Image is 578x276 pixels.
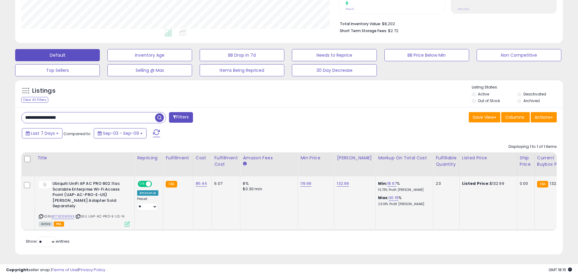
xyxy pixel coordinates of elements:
[151,181,161,187] span: OFF
[300,155,332,161] div: Min Price
[75,214,124,219] span: | SKU: UAP-AC-PRO-E-US-N
[243,155,295,161] div: Amazon Fees
[520,155,532,168] div: Ship Price
[469,112,500,122] button: Save View
[107,64,192,76] button: Selling @ Max
[378,195,389,201] b: Max:
[436,181,455,186] div: 23
[200,49,284,61] button: BB Drop in 7d
[523,98,540,103] label: Archived
[472,85,563,90] p: Listing States:
[196,181,207,187] a: 85.44
[214,155,238,168] div: Fulfillment Cost
[79,267,105,273] a: Privacy Policy
[54,221,64,227] span: FBA
[378,181,387,186] b: Min:
[214,181,235,186] div: 6.07
[243,186,293,192] div: $0.30 min
[292,49,377,61] button: Needs to Reprice
[292,64,377,76] button: 30 Day Decrease
[462,181,490,186] b: Listed Price:
[387,181,397,187] a: 18.67
[31,130,55,136] span: Last 7 Days
[388,28,398,34] span: $2.72
[376,152,433,176] th: The percentage added to the cost of goods (COGS) that forms the calculator for Min & Max prices.
[22,128,63,138] button: Last 7 Days
[52,181,126,211] b: Ubiquiti UniFi AP AC PRO 802.11ac Scalable Enterprise Wi-Fi Access Point (UAP-AC-PRO-E-US) [PERSO...
[384,49,469,61] button: BB Price Below Min
[52,267,78,273] a: Terms of Use
[200,64,284,76] button: Items Being Repriced
[501,112,530,122] button: Columns
[51,214,74,219] a: B079DSW6XX
[537,155,568,168] div: Current Buybox Price
[15,49,100,61] button: Default
[340,20,552,27] li: $8,202
[107,49,192,61] button: Inventory Age
[39,181,51,188] img: 21iqCSin2nL._SL40_.jpg
[523,91,546,97] label: Deactivated
[378,202,428,206] p: 23.19% Profit [PERSON_NAME]
[340,21,381,26] b: Total Inventory Value:
[39,181,130,226] div: ASIN:
[337,155,373,161] div: [PERSON_NAME]
[537,181,548,188] small: FBA
[21,97,48,103] div: Clear All Filters
[477,49,561,61] button: Non Competitive
[39,221,53,227] span: All listings currently available for purchase on Amazon
[103,130,139,136] span: Sep-03 - Sep-09
[346,7,354,11] small: Prev: 0
[138,181,146,187] span: ON
[340,28,387,33] b: Short Term Storage Fees:
[337,181,349,187] a: 132.99
[94,128,147,138] button: Sep-03 - Sep-09
[378,188,428,192] p: 15.73% Profit [PERSON_NAME]
[63,131,91,137] span: Compared to:
[26,238,69,244] span: Show: entries
[520,181,530,186] div: 0.00
[378,155,431,161] div: Markup on Total Cost
[137,197,158,211] div: Preset:
[243,181,293,186] div: 8%
[458,7,469,11] small: Prev: N/A
[549,267,572,273] span: 2025-09-17 18:15 GMT
[436,155,457,168] div: Fulfillable Quantity
[6,267,105,273] div: seller snap | |
[137,155,161,161] div: Repricing
[505,114,524,120] span: Columns
[32,87,56,95] h5: Listings
[15,64,100,76] button: Top Sellers
[462,181,512,186] div: $132.99
[550,181,562,186] span: 132.99
[478,98,500,103] label: Out of Stock
[389,195,398,201] a: 30.19
[169,112,193,123] button: Filters
[509,144,557,150] div: Displaying 1 to 1 of 1 items
[531,112,557,122] button: Actions
[478,91,489,97] label: Active
[378,195,428,206] div: %
[6,267,28,273] strong: Copyright
[137,190,158,196] div: Amazon AI
[462,155,515,161] div: Listed Price
[166,155,190,161] div: Fulfillment
[378,181,428,192] div: %
[196,155,209,161] div: Cost
[37,155,132,161] div: Title
[300,181,311,187] a: 119.99
[243,161,246,167] small: Amazon Fees.
[166,181,177,188] small: FBA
